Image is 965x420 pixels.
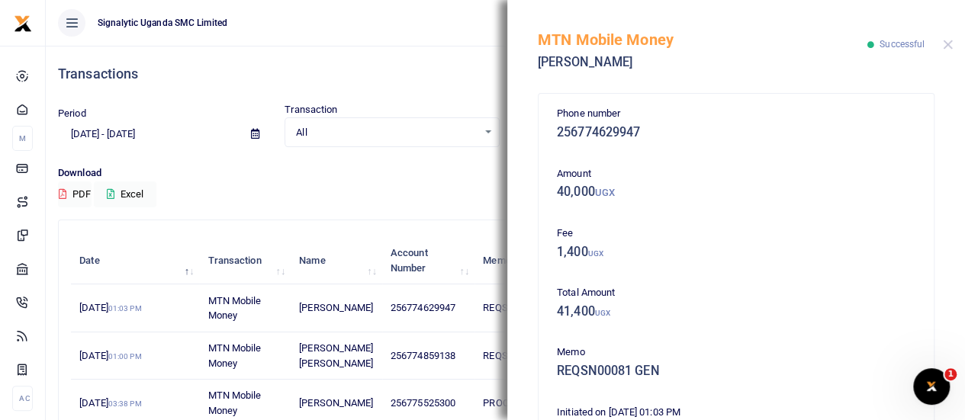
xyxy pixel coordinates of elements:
span: 256775525300 [391,397,455,409]
span: [PERSON_NAME] [299,302,373,313]
span: Signalytic Uganda SMC Limited [92,16,233,30]
p: Fee [557,226,915,242]
span: MTN Mobile Money [208,390,262,416]
span: [DATE] [79,397,141,409]
span: MTN Mobile Money [208,342,262,369]
th: Account Number: activate to sort column ascending [382,237,474,284]
span: 256774859138 [391,350,455,361]
small: UGX [595,187,615,198]
small: UGX [595,309,610,317]
a: logo-small logo-large logo-large [14,17,32,28]
img: logo-small [14,14,32,33]
label: Period [58,106,86,121]
small: 01:03 PM [108,304,142,313]
th: Name: activate to sort column ascending [291,237,382,284]
span: PROC00044 [483,397,536,409]
button: Close [943,40,953,50]
p: Amount [557,166,915,182]
span: [DATE] [79,302,141,313]
span: Successful [880,39,925,50]
th: Date: activate to sort column descending [71,237,199,284]
h5: REQSN00081 GEN [557,364,915,379]
span: REQSN00080 GEN [483,350,563,361]
th: Memo: activate to sort column ascending [474,237,610,284]
span: MTN Mobile Money [208,295,262,322]
span: [PERSON_NAME] [299,397,373,409]
li: M [12,126,33,151]
small: 01:00 PM [108,352,142,361]
span: All [296,125,477,140]
h5: 1,400 [557,245,915,260]
span: 1 [944,368,957,380]
iframe: Intercom live chat [913,368,950,405]
p: Total Amount [557,285,915,301]
h5: [PERSON_NAME] [538,55,867,70]
span: [DATE] [79,350,141,361]
span: [PERSON_NAME] [PERSON_NAME] [299,342,373,369]
small: 03:38 PM [108,399,142,408]
button: PDF [58,181,92,207]
label: Transaction [285,102,337,117]
h5: MTN Mobile Money [538,30,867,49]
input: select period [58,121,239,147]
h4: Transactions [58,66,953,82]
h5: 41,400 [557,304,915,319]
p: Download [58,165,953,181]
p: Memo [557,345,915,361]
span: 256774629947 [391,302,455,313]
button: Excel [94,181,156,207]
h5: 256774629947 [557,125,915,140]
small: UGX [588,249,603,258]
th: Transaction: activate to sort column ascending [199,237,291,284]
h5: 40,000 [557,184,915,200]
p: Phone number [557,106,915,122]
span: REQSN00081 GEN [483,302,563,313]
li: Ac [12,386,33,411]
